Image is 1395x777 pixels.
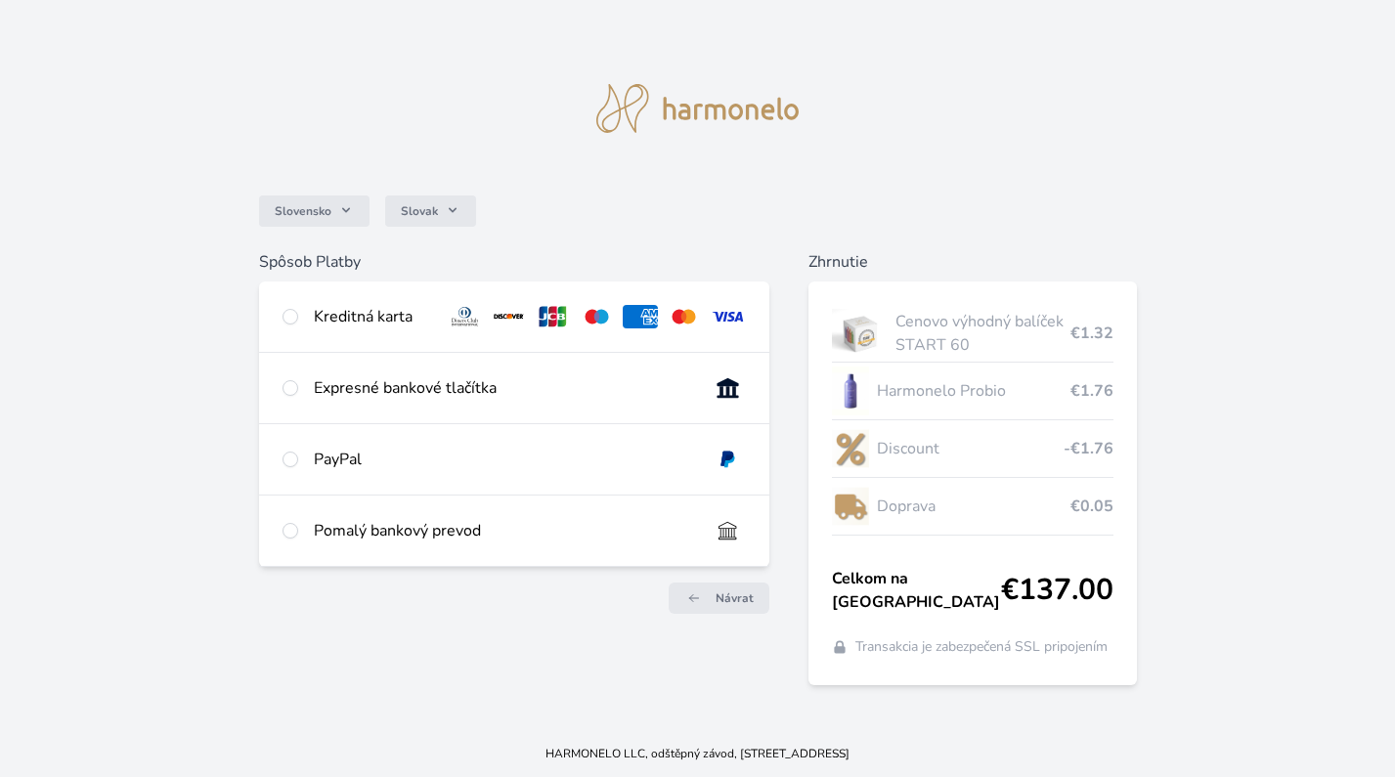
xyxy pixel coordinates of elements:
[855,637,1108,657] span: Transakcia je zabezpečená SSL pripojením
[710,376,746,400] img: onlineBanking_SK.svg
[596,84,800,133] img: logo.svg
[1064,437,1113,460] span: -€1.76
[710,448,746,471] img: paypal.svg
[535,305,571,328] img: jcb.svg
[1070,495,1113,518] span: €0.05
[314,376,695,400] div: Expresné bankové tlačítka
[579,305,615,328] img: maestro.svg
[832,309,888,358] img: start.jpg
[314,305,431,328] div: Kreditná karta
[669,583,769,614] a: Návrat
[314,448,695,471] div: PayPal
[1001,573,1113,608] span: €137.00
[259,195,370,227] button: Slovensko
[275,203,331,219] span: Slovensko
[1070,322,1113,345] span: €1.32
[314,519,695,542] div: Pomalý bankový prevod
[832,567,1000,614] span: Celkom na [GEOGRAPHIC_DATA]
[401,203,438,219] span: Slovak
[832,482,869,531] img: delivery-lo.png
[385,195,476,227] button: Slovak
[710,305,746,328] img: visa.svg
[877,437,1063,460] span: Discount
[491,305,527,328] img: discover.svg
[808,250,1136,274] h6: Zhrnutie
[832,367,869,415] img: CLEAN_PROBIO_se_stinem_x-lo.jpg
[623,305,659,328] img: amex.svg
[666,305,702,328] img: mc.svg
[877,379,1069,403] span: Harmonelo Probio
[895,310,1069,357] span: Cenovo výhodný balíček START 60
[716,590,754,606] span: Návrat
[259,250,770,274] h6: Spôsob Platby
[1070,379,1113,403] span: €1.76
[877,495,1069,518] span: Doprava
[447,305,483,328] img: diners.svg
[710,519,746,542] img: bankTransfer_IBAN.svg
[832,424,869,473] img: discount-lo.png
